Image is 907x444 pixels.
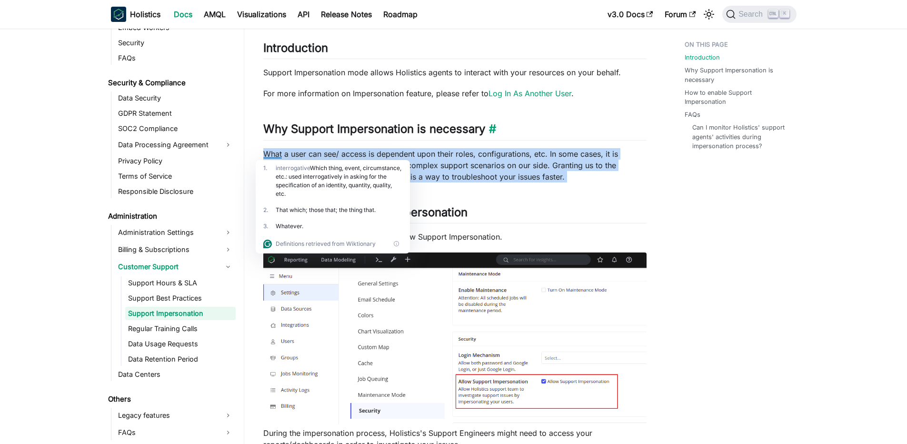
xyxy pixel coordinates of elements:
[488,89,571,98] a: Log In As Another User
[115,225,236,240] a: Administration Settings
[685,110,700,119] a: FAQs
[111,7,160,22] a: HolisticsHolistics
[263,205,647,223] h2: How to enable Support Impersonation
[115,185,236,198] a: Responsible Disclosure
[198,7,231,22] a: AMQL
[722,6,796,23] button: Search (Ctrl+K)
[105,76,236,90] a: Security & Compliance
[685,66,791,84] a: Why Support Impersonation is necessary
[125,307,236,320] a: Support Impersonation
[263,88,647,99] p: For more information on Impersonation feature, please refer to .
[263,122,647,140] h2: Why Support Impersonation is necessary
[115,170,236,183] a: Terms of Service
[115,137,236,152] a: Data Processing Agreement
[263,67,647,78] p: Support Impersonation mode allows Holistics agents to interact with your resources on your behalf.
[263,231,647,243] p: Go to Settings Allow Support Impersonation.
[115,154,236,168] a: Privacy Policy
[115,368,236,381] a: Data Centers
[485,122,496,136] a: Direct link to Why Support Impersonation is necessary
[685,88,791,106] a: How to enable Support Impersonation
[115,242,236,257] a: Billing & Subscriptions
[125,337,236,351] a: Data Usage Requests
[315,7,378,22] a: Release Notes
[101,29,244,444] nav: Docs sidebar
[701,7,717,22] button: Switch between dark and light mode (currently light mode)
[168,7,198,22] a: Docs
[111,7,126,22] img: Holistics
[115,107,236,120] a: GDPR Statement
[115,91,236,105] a: Data Security
[263,148,647,182] p: What a user can see/ access is dependent upon their roles, configurations, etc. In some cases, it...
[231,7,292,22] a: Visualizations
[685,53,720,62] a: Introduction
[263,41,647,59] h2: Introduction
[115,259,236,274] a: Customer Support
[125,322,236,335] a: Regular Training Calls
[659,7,701,22] a: Forum
[292,7,315,22] a: API
[105,210,236,223] a: Administration
[780,10,789,18] kbd: K
[105,393,236,406] a: Others
[115,51,236,65] a: FAQs
[378,7,423,22] a: Roadmap
[125,276,236,290] a: Support Hours & SLA
[602,7,659,22] a: v3.0 Docs
[115,425,236,440] a: FAQs
[692,123,787,151] a: Can I monitor Holistics' support agents' activities during impersonation process?
[115,408,236,423] a: Legacy features
[115,36,236,50] a: Security
[736,10,768,19] span: Search
[125,292,236,305] a: Support Best Practices
[130,9,160,20] b: Holistics
[115,122,236,135] a: SOC2 Compliance
[125,353,236,366] a: Data Retention Period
